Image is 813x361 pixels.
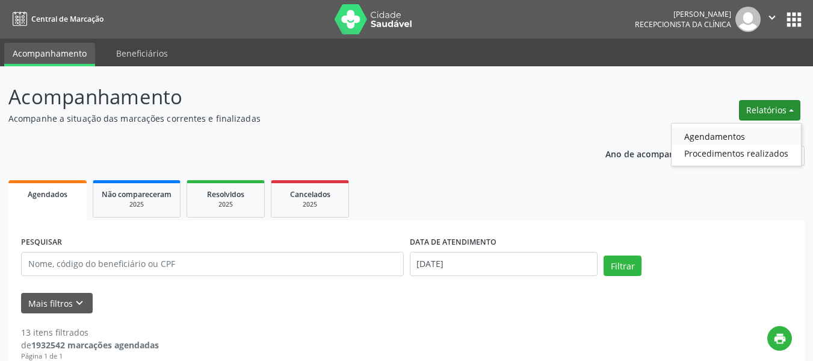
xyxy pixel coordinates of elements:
[635,19,731,30] span: Recepcionista da clínica
[672,128,801,145] a: Agendamentos
[604,256,641,276] button: Filtrar
[672,145,801,162] a: Procedimentos realizados
[73,297,86,310] i: keyboard_arrow_down
[410,252,598,276] input: Selecione um intervalo
[767,326,792,351] button: print
[761,7,784,32] button: 
[196,200,256,209] div: 2025
[784,9,805,30] button: apps
[21,252,404,276] input: Nome, código do beneficiário ou CPF
[8,9,104,29] a: Central de Marcação
[102,189,172,199] span: Não compareceram
[4,43,95,66] a: Acompanhamento
[102,200,172,209] div: 2025
[21,326,159,339] div: 13 itens filtrados
[280,200,340,209] div: 2025
[31,14,104,24] span: Central de Marcação
[8,112,566,125] p: Acompanhe a situação das marcações correntes e finalizadas
[8,82,566,112] p: Acompanhamento
[765,11,779,24] i: 
[773,332,787,345] i: print
[31,339,159,351] strong: 1932542 marcações agendadas
[21,293,93,314] button: Mais filtroskeyboard_arrow_down
[635,9,731,19] div: [PERSON_NAME]
[671,123,802,166] ul: Relatórios
[108,43,176,64] a: Beneficiários
[207,189,244,199] span: Resolvidos
[290,189,330,199] span: Cancelados
[735,7,761,32] img: img
[28,189,67,199] span: Agendados
[605,146,712,161] p: Ano de acompanhamento
[21,339,159,351] div: de
[739,100,800,121] button: Relatórios
[410,233,496,252] label: DATA DE ATENDIMENTO
[21,233,62,252] label: PESQUISAR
